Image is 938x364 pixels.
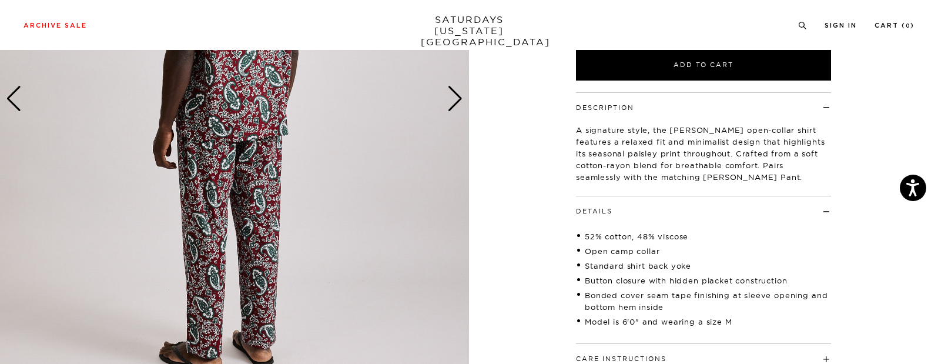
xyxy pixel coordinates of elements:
li: Open camp collar [576,245,831,257]
li: Button closure with hidden placket construction [576,275,831,286]
button: Add to Cart [576,50,831,81]
small: 0 [906,24,910,29]
li: 52% cotton, 48% viscose [576,231,831,242]
li: Model is 6'0" and wearing a size M [576,316,831,328]
li: Standard shirt back yoke [576,260,831,272]
div: Previous slide [6,86,22,112]
a: Cart (0) [875,22,914,29]
p: A signature style, the [PERSON_NAME] open-collar shirt features a relaxed fit and minimalist desi... [576,124,831,183]
button: Details [576,208,612,215]
a: Sign In [825,22,857,29]
li: Bonded cover seam tape finishing at sleeve opening and bottom hem inside [576,289,831,313]
a: SATURDAYS[US_STATE][GEOGRAPHIC_DATA] [421,14,518,48]
a: Archive Sale [24,22,87,29]
button: Care Instructions [576,356,666,362]
button: Description [576,105,634,111]
div: Next slide [447,86,463,112]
